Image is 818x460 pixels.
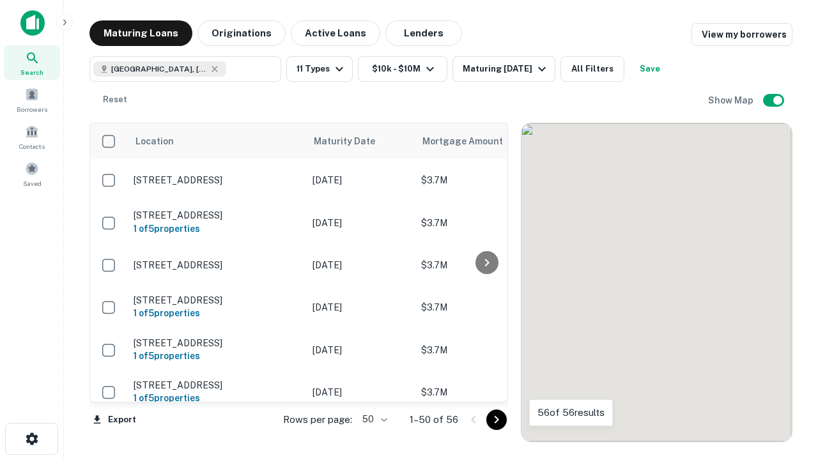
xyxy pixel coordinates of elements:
[134,379,300,391] p: [STREET_ADDRESS]
[283,412,352,427] p: Rows per page:
[19,141,45,151] span: Contacts
[306,123,415,159] th: Maturity Date
[452,56,555,82] button: Maturing [DATE]
[89,20,192,46] button: Maturing Loans
[421,216,549,230] p: $3.7M
[134,295,300,306] p: [STREET_ADDRESS]
[313,216,408,230] p: [DATE]
[313,385,408,399] p: [DATE]
[127,123,306,159] th: Location
[463,61,550,77] div: Maturing [DATE]
[4,157,60,191] a: Saved
[421,173,549,187] p: $3.7M
[754,358,818,419] iframe: Chat Widget
[135,134,174,149] span: Location
[134,174,300,186] p: [STREET_ADDRESS]
[314,134,392,149] span: Maturity Date
[313,258,408,272] p: [DATE]
[422,134,520,149] span: Mortgage Amount
[134,391,300,405] h6: 1 of 5 properties
[197,20,286,46] button: Originations
[17,104,47,114] span: Borrowers
[89,410,139,429] button: Export
[313,300,408,314] p: [DATE]
[708,93,755,107] h6: Show Map
[410,412,458,427] p: 1–50 of 56
[313,343,408,357] p: [DATE]
[95,87,135,112] button: Reset
[421,343,549,357] p: $3.7M
[560,56,624,82] button: All Filters
[134,306,300,320] h6: 1 of 5 properties
[134,349,300,363] h6: 1 of 5 properties
[4,119,60,154] a: Contacts
[313,173,408,187] p: [DATE]
[4,45,60,80] a: Search
[286,56,353,82] button: 11 Types
[134,210,300,221] p: [STREET_ADDRESS]
[4,82,60,117] a: Borrowers
[23,178,42,188] span: Saved
[421,385,549,399] p: $3.7M
[385,20,462,46] button: Lenders
[521,123,792,441] div: 0 0
[691,23,792,46] a: View my borrowers
[357,410,389,429] div: 50
[629,56,670,82] button: Save your search to get updates of matches that match your search criteria.
[134,222,300,236] h6: 1 of 5 properties
[421,258,549,272] p: $3.7M
[134,337,300,349] p: [STREET_ADDRESS]
[415,123,555,159] th: Mortgage Amount
[111,63,207,75] span: [GEOGRAPHIC_DATA], [GEOGRAPHIC_DATA]
[486,410,507,430] button: Go to next page
[421,300,549,314] p: $3.7M
[134,259,300,271] p: [STREET_ADDRESS]
[358,56,447,82] button: $10k - $10M
[20,67,43,77] span: Search
[20,10,45,36] img: capitalize-icon.png
[291,20,380,46] button: Active Loans
[537,405,605,420] p: 56 of 56 results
